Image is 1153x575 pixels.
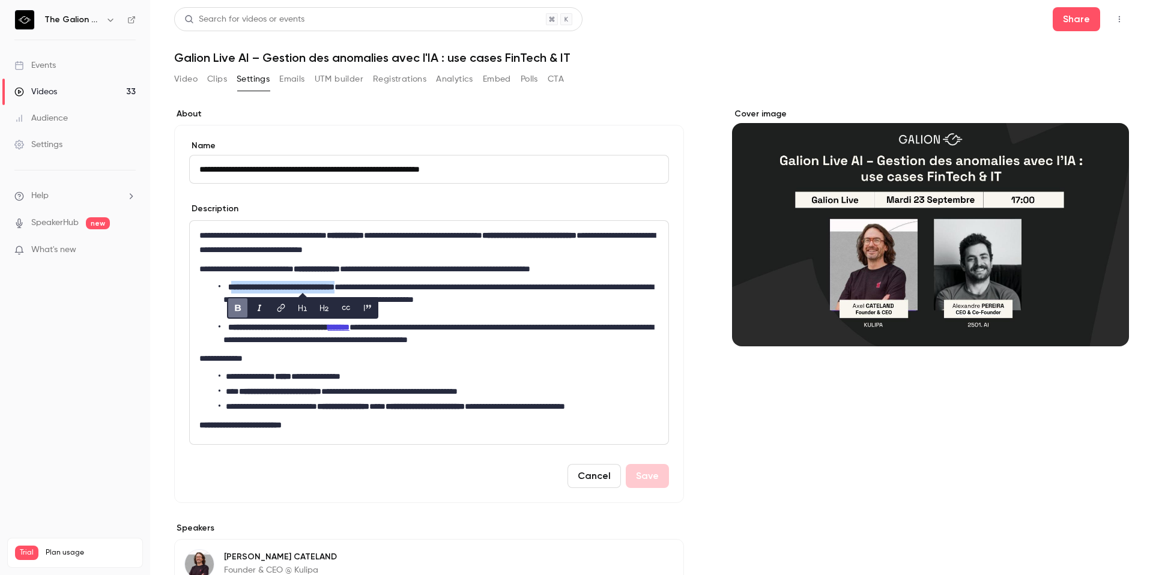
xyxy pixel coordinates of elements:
[31,217,79,229] a: SpeakerHub
[732,108,1129,346] section: Cover image
[436,70,473,89] button: Analytics
[174,108,684,120] label: About
[174,50,1129,65] h1: Galion Live AI – Gestion des anomalies avec l'IA : use cases FinTech & IT
[224,551,337,563] p: [PERSON_NAME] CATELAND
[1053,7,1100,31] button: Share
[14,86,57,98] div: Videos
[228,298,247,318] button: bold
[483,70,511,89] button: Embed
[15,10,34,29] img: The Galion Project
[31,190,49,202] span: Help
[207,70,227,89] button: Clips
[86,217,110,229] span: new
[567,464,621,488] button: Cancel
[14,139,62,151] div: Settings
[174,522,684,534] label: Speakers
[250,298,269,318] button: italic
[271,298,291,318] button: link
[732,108,1129,120] label: Cover image
[14,112,68,124] div: Audience
[548,70,564,89] button: CTA
[237,70,270,89] button: Settings
[174,70,198,89] button: Video
[315,70,363,89] button: UTM builder
[358,298,377,318] button: blockquote
[46,548,135,558] span: Plan usage
[14,59,56,71] div: Events
[14,190,136,202] li: help-dropdown-opener
[15,546,38,560] span: Trial
[44,14,101,26] h6: The Galion Project
[189,220,669,445] section: description
[373,70,426,89] button: Registrations
[189,203,238,215] label: Description
[189,140,669,152] label: Name
[279,70,304,89] button: Emails
[1110,10,1129,29] button: Top Bar Actions
[184,13,304,26] div: Search for videos or events
[31,244,76,256] span: What's new
[521,70,538,89] button: Polls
